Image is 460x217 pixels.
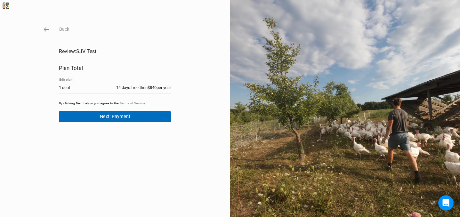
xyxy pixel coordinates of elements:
div: 1 seat [59,85,70,91]
h2: Plan Total [59,65,171,71]
button: Back [59,26,69,33]
div: 14 days free then $840 per year [116,85,171,91]
p: By clicking Next below you agree to the . [59,101,171,106]
h1: Review: SJV Test [59,48,171,54]
iframe: Intercom live chat [438,195,454,211]
button: Edit plan [59,77,73,83]
a: Terms of Service [120,101,145,105]
button: Next: Payment [59,111,171,122]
